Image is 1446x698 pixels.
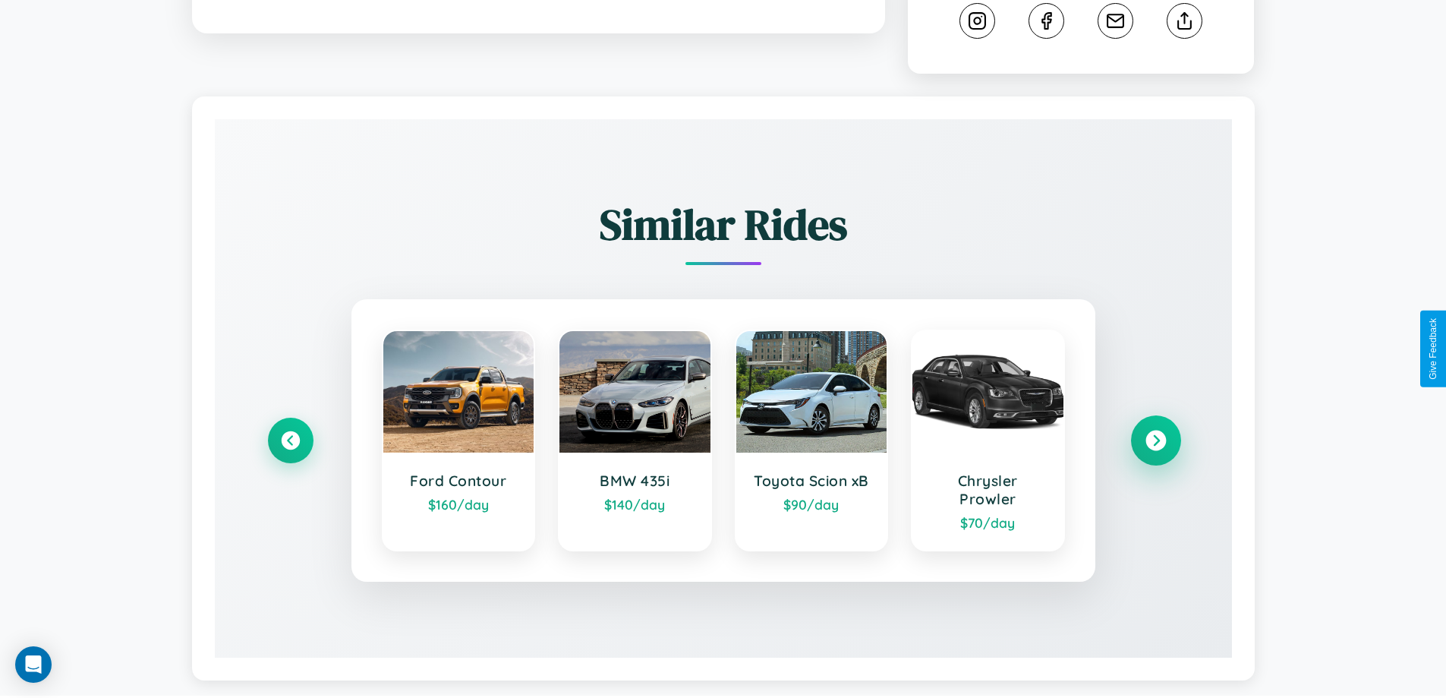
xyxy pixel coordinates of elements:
h3: BMW 435i [575,472,695,490]
div: $ 140 /day [575,496,695,513]
div: $ 90 /day [751,496,872,513]
h3: Chrysler Prowler [928,472,1048,508]
div: Open Intercom Messenger [15,646,52,683]
div: $ 160 /day [399,496,519,513]
h2: Similar Rides [268,195,1179,254]
div: $ 70 /day [928,514,1048,531]
a: Chrysler Prowler$70/day [911,330,1065,551]
h3: Ford Contour [399,472,519,490]
a: Ford Contour$160/day [382,330,536,551]
div: Give Feedback [1428,318,1438,380]
a: Toyota Scion xB$90/day [735,330,889,551]
h3: Toyota Scion xB [751,472,872,490]
a: BMW 435i$140/day [558,330,712,551]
